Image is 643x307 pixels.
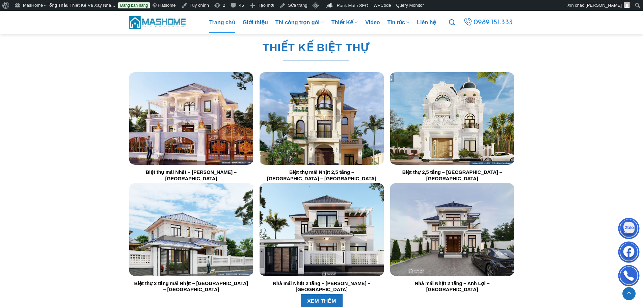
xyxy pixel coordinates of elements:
[387,12,410,33] a: Tin tức
[260,72,383,165] img: Trang chủ 23
[129,183,253,276] img: Trang chủ 25
[129,15,187,30] img: MasHome – Tổng Thầu Thiết Kế Và Xây Nhà Trọn Gói
[390,183,514,276] img: Trang chủ 27
[243,12,268,33] a: Giới thiệu
[337,3,368,8] span: Rank Math SEO
[619,219,639,240] img: Zalo
[129,72,253,165] img: Trang chủ 22
[394,169,511,182] a: Biệt thự 2,5 tầng – [GEOGRAPHIC_DATA] – [GEOGRAPHIC_DATA]
[275,12,324,33] a: Thi công trọn gói
[300,294,343,307] a: XEM THÊM
[619,267,639,287] img: Phone
[417,12,436,33] a: Liên hệ
[390,72,514,165] img: Trang chủ 24
[118,2,150,8] a: Đang bán hàng
[263,169,380,182] a: Biệt thự mái Nhật 2,5 tầng – [GEOGRAPHIC_DATA] – [GEOGRAPHIC_DATA]
[262,39,370,56] span: THIẾT KẾ BIỆT THỰ
[449,16,455,30] a: Tìm kiếm
[462,17,514,29] a: 0989.151.333
[209,12,235,33] a: Trang chủ
[622,287,636,300] a: Lên đầu trang
[619,243,639,263] img: Facebook
[260,183,383,276] img: Trang chủ 26
[132,169,249,182] a: Biệt thự mái Nhật – [PERSON_NAME] – [GEOGRAPHIC_DATA]
[586,3,622,8] span: [PERSON_NAME]
[394,280,511,293] a: Nhà mái Nhật 2 tầng – Anh Lợi – [GEOGRAPHIC_DATA]
[474,17,513,28] span: 0989.151.333
[132,280,249,293] a: Biệt thự 2 tầng mái Nhật – [GEOGRAPHIC_DATA] – [GEOGRAPHIC_DATA]
[365,12,380,33] a: Video
[307,297,336,305] span: XEM THÊM
[263,280,380,293] a: Nhà mái Nhật 2 tầng – [PERSON_NAME] – [GEOGRAPHIC_DATA]
[331,12,358,33] a: Thiết Kế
